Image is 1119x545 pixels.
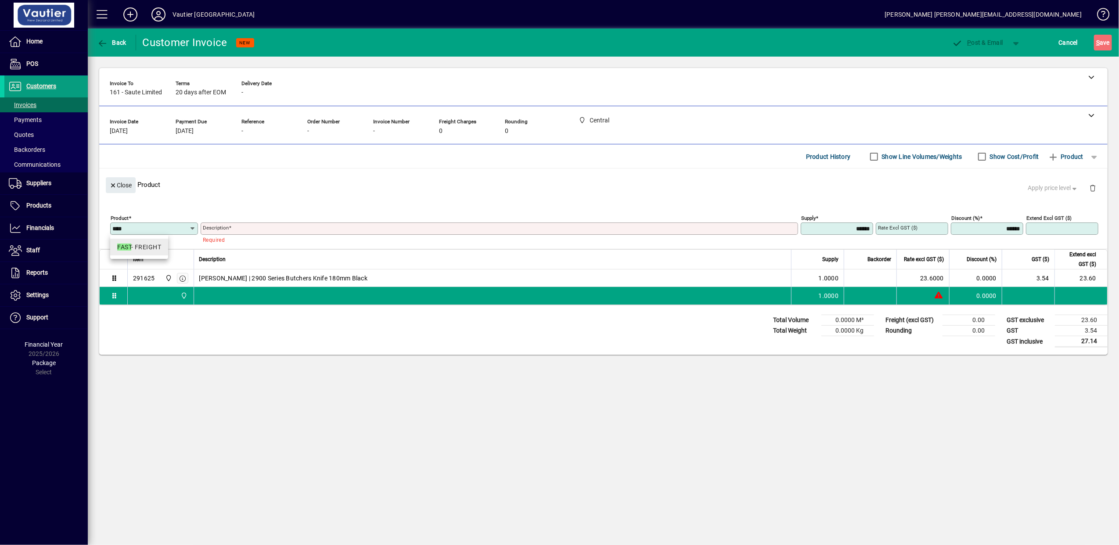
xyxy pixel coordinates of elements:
mat-label: Supply [801,215,816,221]
a: Communications [4,157,88,172]
div: 23.6000 [902,274,944,283]
td: GST exclusive [1002,315,1055,326]
td: 3.54 [1002,269,1054,287]
a: Quotes [4,127,88,142]
div: 291625 [133,274,155,283]
mat-option: FAST - FREIGHT [110,239,168,255]
a: Home [4,31,88,53]
td: 23.60 [1054,269,1107,287]
button: Back [95,35,129,50]
a: Settings [4,284,88,306]
app-page-header-button: Delete [1082,184,1103,192]
mat-label: Extend excl GST ($) [1026,215,1072,221]
button: Product History [802,149,854,165]
label: Show Cost/Profit [988,152,1039,161]
span: GST ($) [1032,255,1049,264]
span: Rate excl GST ($) [904,255,944,264]
td: GST [1002,326,1055,336]
span: Backorders [9,146,45,153]
td: 0.00 [943,315,995,326]
span: NEW [240,40,251,46]
span: Package [32,359,56,366]
a: Financials [4,217,88,239]
span: Close [109,178,132,193]
app-page-header-button: Close [104,181,138,189]
span: Customers [26,82,56,90]
span: [DATE] [176,128,194,135]
span: Financial Year [25,341,63,348]
span: POS [26,60,38,67]
td: 0.0000 [949,287,1002,305]
span: Cancel [1059,36,1078,50]
button: Cancel [1057,35,1080,50]
span: - [241,89,243,96]
label: Show Line Volumes/Weights [880,152,962,161]
span: Quotes [9,131,34,138]
a: Payments [4,112,88,127]
div: Customer Invoice [143,36,227,50]
span: Communications [9,161,61,168]
div: - FREIGHT [117,243,161,252]
span: Suppliers [26,179,51,186]
span: Central [178,291,188,301]
a: POS [4,53,88,75]
span: Discount (%) [967,255,997,264]
mat-label: Product [111,215,129,221]
a: Staff [4,240,88,262]
span: Reports [26,269,48,276]
span: 0 [505,128,508,135]
button: Post & Email [948,35,1007,50]
td: Rounding [881,326,943,336]
span: Invoices [9,101,36,108]
span: Products [26,202,51,209]
td: 0.0000 Kg [821,326,874,336]
span: ave [1096,36,1110,50]
button: Add [116,7,144,22]
span: Staff [26,247,40,254]
span: Settings [26,291,49,298]
mat-label: Rate excl GST ($) [878,225,918,231]
td: Total Volume [769,315,821,326]
td: 27.14 [1055,336,1108,347]
a: Support [4,307,88,329]
span: Back [97,39,126,46]
div: Vautier [GEOGRAPHIC_DATA] [173,7,255,22]
div: [PERSON_NAME] [PERSON_NAME][EMAIL_ADDRESS][DOMAIN_NAME] [885,7,1082,22]
td: 0.0000 M³ [821,315,874,326]
span: Item [133,255,144,264]
span: Backorder [867,255,891,264]
td: 0.00 [943,326,995,336]
td: 0.0000 [949,269,1002,287]
span: P [968,39,971,46]
a: Backorders [4,142,88,157]
span: Extend excl GST ($) [1060,250,1096,269]
span: 0 [439,128,443,135]
span: Product History [806,150,851,164]
span: S [1096,39,1100,46]
mat-label: Discount (%) [951,215,980,221]
span: 1.0000 [819,274,839,283]
button: Apply price level [1025,180,1083,196]
span: Central [163,273,173,283]
td: 23.60 [1055,315,1108,326]
a: Knowledge Base [1090,2,1108,30]
a: Invoices [4,97,88,112]
button: Save [1094,35,1112,50]
button: Profile [144,7,173,22]
td: GST inclusive [1002,336,1055,347]
span: Home [26,38,43,45]
span: - [307,128,309,135]
span: Support [26,314,48,321]
a: Products [4,195,88,217]
td: Total Weight [769,326,821,336]
app-page-header-button: Back [88,35,136,50]
span: - [241,128,243,135]
mat-error: Required [203,235,791,244]
span: - [373,128,375,135]
a: Reports [4,262,88,284]
span: Apply price level [1028,183,1079,193]
div: Product [99,169,1108,201]
a: Suppliers [4,172,88,194]
span: [PERSON_NAME] | 2900 Series Butchers Knife 180mm Black [199,274,368,283]
span: 20 days after EOM [176,89,226,96]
